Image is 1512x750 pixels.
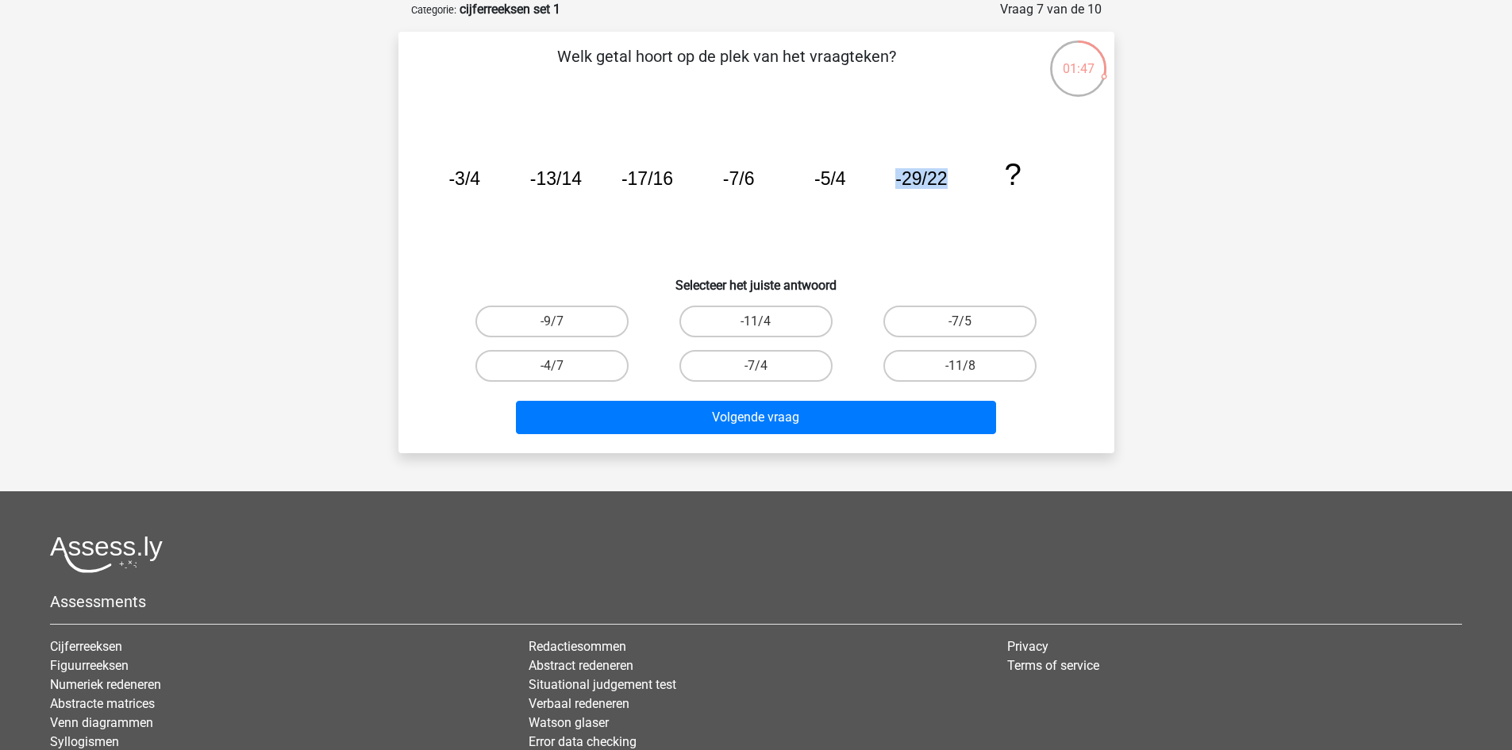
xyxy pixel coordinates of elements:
a: Situational judgement test [529,677,676,692]
a: Numeriek redeneren [50,677,161,692]
img: Assessly logo [50,536,163,573]
a: Figuurreeksen [50,658,129,673]
label: -11/8 [883,350,1037,382]
tspan: -5/4 [814,168,845,189]
label: -4/7 [475,350,629,382]
label: -7/4 [679,350,833,382]
div: 01:47 [1048,39,1108,79]
label: -7/5 [883,306,1037,337]
a: Abstracte matrices [50,696,155,711]
a: Error data checking [529,734,637,749]
a: Venn diagrammen [50,715,153,730]
tspan: ? [1004,157,1021,191]
tspan: -3/4 [448,168,480,189]
label: -11/4 [679,306,833,337]
a: Abstract redeneren [529,658,633,673]
a: Syllogismen [50,734,119,749]
a: Terms of service [1007,658,1099,673]
tspan: -7/6 [722,168,754,189]
h6: Selecteer het juiste antwoord [424,265,1089,293]
tspan: -13/14 [529,168,581,189]
tspan: -29/22 [895,168,947,189]
h5: Assessments [50,592,1462,611]
label: -9/7 [475,306,629,337]
a: Cijferreeksen [50,639,122,654]
a: Watson glaser [529,715,609,730]
small: Categorie: [411,4,456,16]
button: Volgende vraag [516,401,996,434]
tspan: -17/16 [621,168,672,189]
a: Verbaal redeneren [529,696,629,711]
p: Welk getal hoort op de plek van het vraagteken? [424,44,1029,92]
a: Redactiesommen [529,639,626,654]
strong: cijferreeksen set 1 [460,2,560,17]
a: Privacy [1007,639,1048,654]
